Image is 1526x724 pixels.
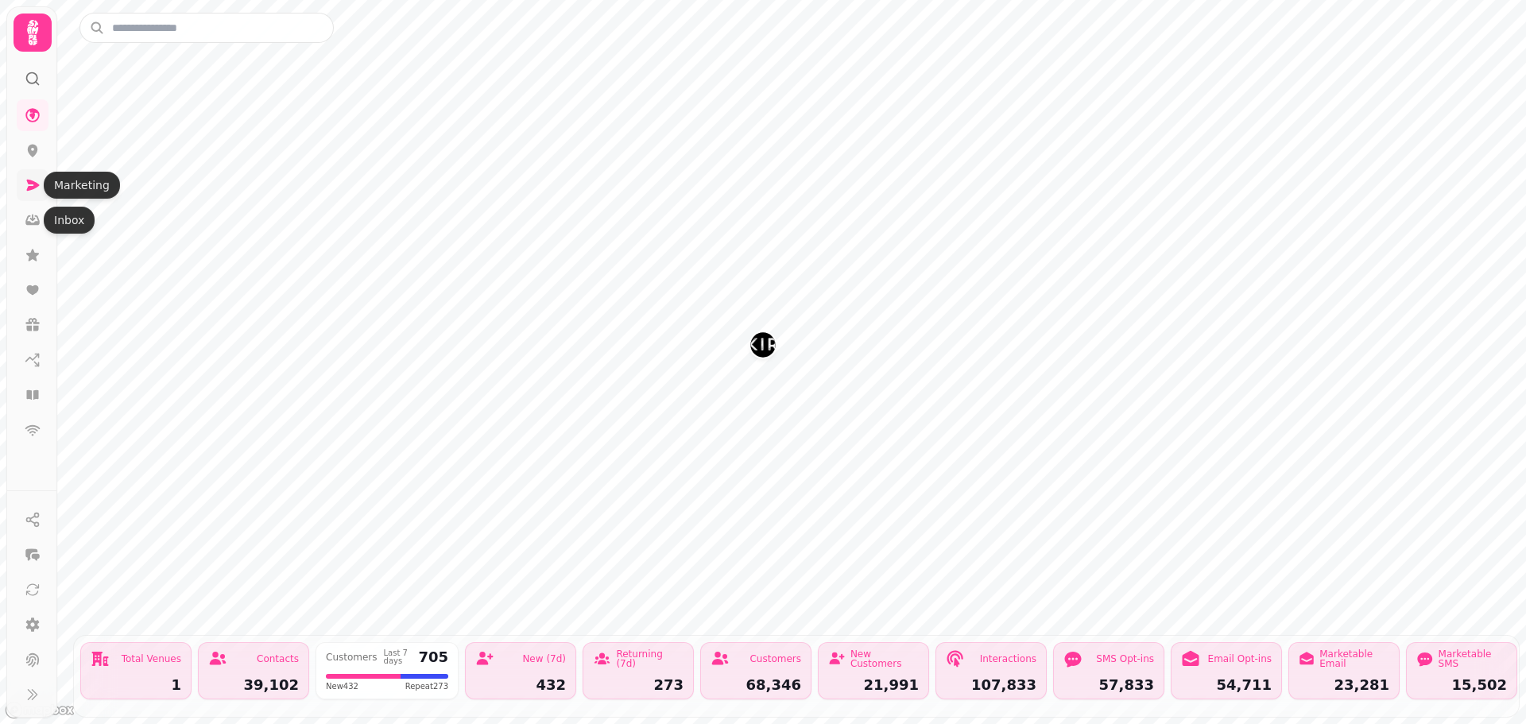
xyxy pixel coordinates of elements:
div: 57,833 [1063,678,1154,692]
a: Mapbox logo [5,701,75,719]
div: 23,281 [1299,678,1389,692]
button: Whitekirk Hill [750,332,776,358]
div: 39,102 [208,678,299,692]
div: 68,346 [711,678,801,692]
div: Total Venues [122,654,181,664]
div: Interactions [980,654,1036,664]
span: New 432 [326,680,358,692]
div: Inbox [44,207,95,234]
div: 21,991 [828,678,919,692]
div: 107,833 [946,678,1036,692]
div: Marketable Email [1319,649,1389,668]
div: Customers [749,654,801,664]
div: Map marker [750,332,776,362]
div: 273 [593,678,684,692]
div: Returning (7d) [616,649,684,668]
div: Marketable SMS [1439,649,1507,668]
div: Last 7 days [384,649,412,665]
div: Customers [326,652,378,662]
div: Marketing [44,172,120,199]
span: Repeat 273 [405,680,448,692]
div: 15,502 [1416,678,1507,692]
div: 705 [418,650,448,664]
div: Email Opt-ins [1208,654,1272,664]
div: New (7d) [522,654,566,664]
div: SMS Opt-ins [1096,654,1154,664]
div: 54,711 [1181,678,1272,692]
div: New Customers [850,649,919,668]
div: Contacts [257,654,299,664]
div: 1 [91,678,181,692]
div: 432 [475,678,566,692]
